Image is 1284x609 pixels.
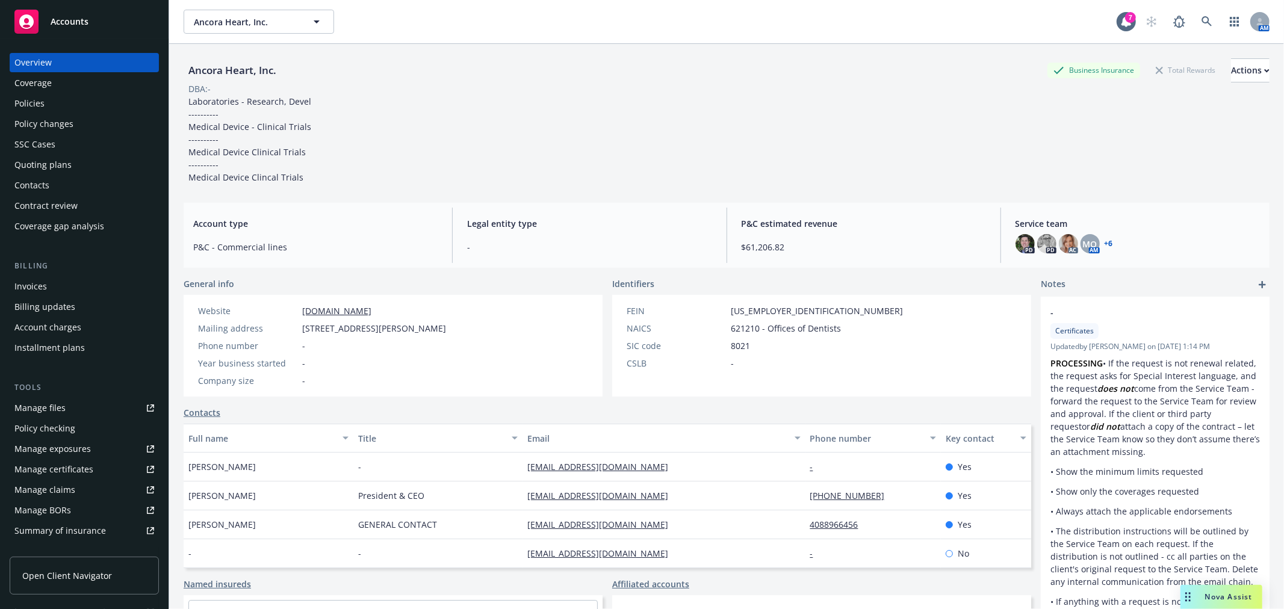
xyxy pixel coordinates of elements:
div: Policy checking [14,419,75,438]
div: Coverage gap analysis [14,217,104,236]
a: Manage BORs [10,501,159,520]
div: Phone number [810,432,923,445]
span: - [302,374,305,387]
a: - [810,548,823,559]
div: Invoices [14,277,47,296]
a: Policy checking [10,419,159,438]
button: Nova Assist [1180,585,1262,609]
a: Manage claims [10,480,159,499]
button: Full name [184,424,353,453]
img: photo [1037,234,1056,253]
a: [EMAIL_ADDRESS][DOMAIN_NAME] [527,548,678,559]
div: SIC code [627,339,726,352]
a: Manage exposures [10,439,159,459]
a: Start snowing [1140,10,1164,34]
span: - [302,357,305,369]
span: GENERAL CONTACT [358,518,437,531]
a: Contacts [10,176,159,195]
span: - [467,241,712,253]
div: Company size [198,374,297,387]
button: Title [353,424,523,453]
div: Ancora Heart, Inc. [184,63,281,78]
div: Title [358,432,505,445]
div: Summary of insurance [14,521,106,540]
strong: PROCESSING [1050,357,1103,369]
div: Contract review [14,196,78,215]
div: Coverage [14,73,52,93]
div: 7 [1125,12,1136,23]
span: No [958,547,969,560]
span: [PERSON_NAME] [188,518,256,531]
a: Summary of insurance [10,521,159,540]
div: Policy changes [14,114,73,134]
span: Open Client Navigator [22,569,112,582]
div: FEIN [627,304,726,317]
span: Yes [958,460,972,473]
div: Policies [14,94,45,113]
button: Key contact [941,424,1031,453]
a: Contacts [184,406,220,419]
div: Business Insurance [1047,63,1140,78]
a: Account charges [10,318,159,337]
a: Accounts [10,5,159,39]
a: [EMAIL_ADDRESS][DOMAIN_NAME] [527,490,678,501]
div: Manage certificates [14,460,93,479]
a: Billing updates [10,297,159,317]
a: Policy AI ingestions [10,542,159,561]
a: Manage files [10,398,159,418]
div: Overview [14,53,52,72]
a: Policy changes [10,114,159,134]
span: MQ [1083,238,1097,250]
span: Yes [958,518,972,531]
div: Billing updates [14,297,75,317]
a: add [1255,277,1270,292]
a: 4088966456 [810,519,868,530]
span: - [731,357,734,369]
div: Tools [10,382,159,394]
div: DBA: - [188,82,211,95]
div: Contacts [14,176,49,195]
div: Account charges [14,318,81,337]
div: Email [527,432,787,445]
p: • The distribution instructions will be outlined by the Service Team on each request. If the dist... [1050,525,1260,588]
a: [PHONE_NUMBER] [810,490,895,501]
span: - [188,547,191,560]
button: Actions [1231,58,1270,82]
div: Manage exposures [14,439,91,459]
div: Website [198,304,297,317]
button: Ancora Heart, Inc. [184,10,334,34]
a: Manage certificates [10,460,159,479]
div: CSLB [627,357,726,369]
a: [EMAIL_ADDRESS][DOMAIN_NAME] [527,461,678,472]
div: Drag to move [1180,585,1196,609]
div: NAICS [627,322,726,335]
div: Total Rewards [1150,63,1221,78]
em: did not [1090,421,1120,432]
span: P&C estimated revenue [742,217,986,230]
div: Installment plans [14,338,85,357]
img: photo [1059,234,1078,253]
span: 621210 - Offices of Dentists [731,322,841,335]
span: [PERSON_NAME] [188,489,256,502]
span: Service team [1016,217,1260,230]
a: Coverage [10,73,159,93]
div: Manage BORs [14,501,71,520]
span: - [358,547,361,560]
a: Coverage gap analysis [10,217,159,236]
div: Mailing address [198,322,297,335]
span: Nova Assist [1205,592,1253,602]
a: Invoices [10,277,159,296]
div: Actions [1231,59,1270,82]
div: Policy AI ingestions [14,542,91,561]
span: Account type [193,217,438,230]
a: Installment plans [10,338,159,357]
span: - [1050,306,1229,319]
span: General info [184,277,234,290]
span: Laboratories - Research, Devel ---------- Medical Device - Clinical Trials ---------- Medical Dev... [188,96,311,183]
span: President & CEO [358,489,424,502]
span: Certificates [1055,326,1094,336]
a: [EMAIL_ADDRESS][DOMAIN_NAME] [527,519,678,530]
span: Legal entity type [467,217,712,230]
a: Search [1195,10,1219,34]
